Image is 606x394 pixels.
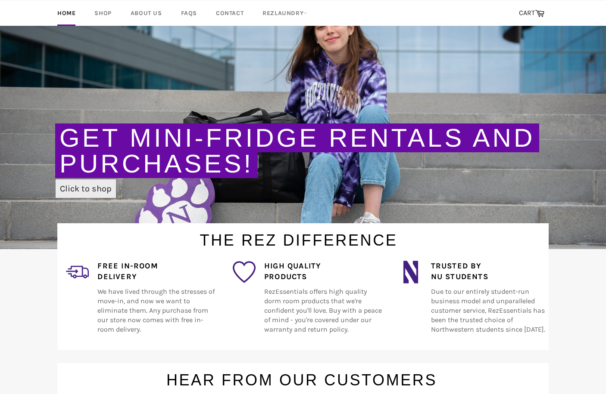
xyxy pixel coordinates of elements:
div: Due to our entirely student-run business model and unparalleled customer service, RezEssentials h... [422,261,549,344]
a: Shop [86,0,120,26]
a: Get Mini-Fridge Rentals and Purchases! [59,123,535,178]
img: northwestern_wildcats_tiny.png [399,261,422,283]
a: RezLaundry [254,0,316,26]
h4: Trusted by NU Students [431,261,549,282]
a: Click to shop [56,179,116,198]
a: Contact [207,0,252,26]
h4: High Quality Products [264,261,382,282]
h1: The Rez Difference [49,223,549,251]
div: RezEssentials offers high quality dorm room products that we're confident you'll love. Buy with a... [256,261,382,344]
div: We have lived through the stresses of move-in, and now we want to eliminate them. Any purchase fr... [89,261,215,344]
a: FAQs [172,0,206,26]
h4: Free In-Room Delivery [97,261,215,282]
a: About Us [122,0,171,26]
img: favorite_1.png [233,261,256,283]
a: Home [49,0,84,26]
a: CART [515,4,549,22]
h1: Hear From Our Customers [49,363,549,391]
img: delivery_2.png [66,261,89,283]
